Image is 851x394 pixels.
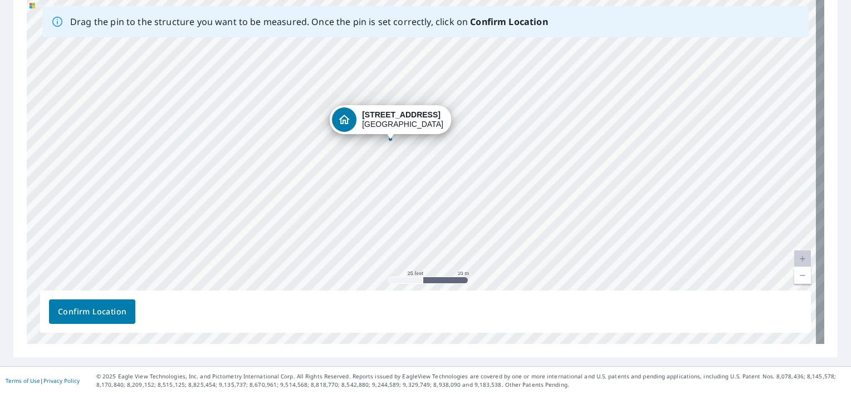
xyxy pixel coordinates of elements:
[43,377,80,385] a: Privacy Policy
[49,299,135,324] button: Confirm Location
[96,372,845,389] p: © 2025 Eagle View Technologies, Inc. and Pictometry International Corp. All Rights Reserved. Repo...
[6,377,40,385] a: Terms of Use
[794,250,811,267] a: Current Level 20, Zoom In Disabled
[470,16,547,28] b: Confirm Location
[6,377,80,384] p: |
[794,267,811,284] a: Current Level 20, Zoom Out
[70,15,548,28] p: Drag the pin to the structure you want to be measured. Once the pin is set correctly, click on
[58,305,126,319] span: Confirm Location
